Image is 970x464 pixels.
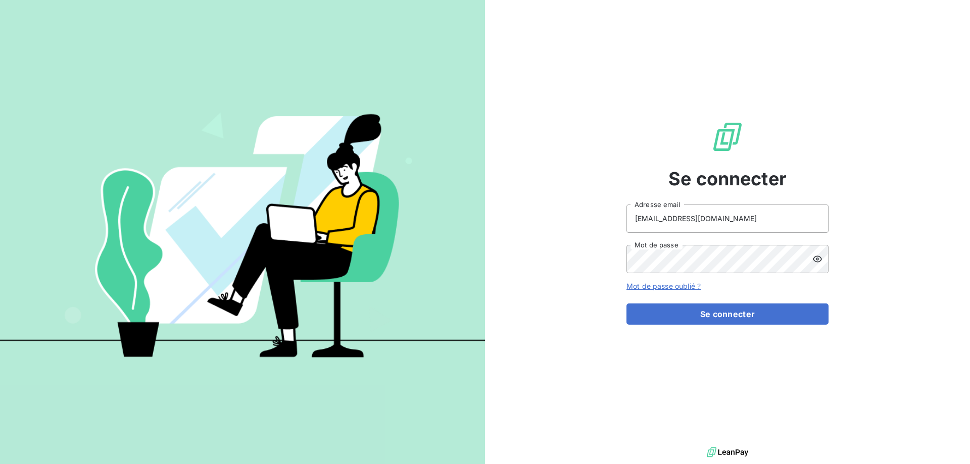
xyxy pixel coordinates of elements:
[626,303,829,325] button: Se connecter
[711,121,744,153] img: Logo LeanPay
[626,204,829,233] input: placeholder
[707,445,748,460] img: logo
[626,282,701,290] a: Mot de passe oublié ?
[668,165,787,192] span: Se connecter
